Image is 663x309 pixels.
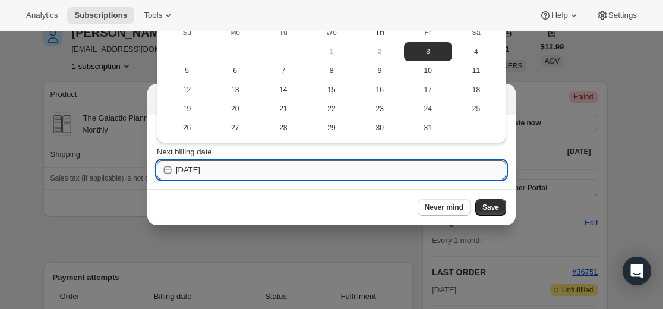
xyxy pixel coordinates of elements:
button: Monday October 13 2025 [211,80,259,99]
button: Tuesday October 21 2025 [259,99,307,118]
th: Saturday [452,23,500,42]
span: 25 [457,104,495,113]
span: 27 [216,123,254,133]
button: Thursday October 9 2025 [356,61,404,80]
span: Tools [144,11,162,20]
span: Tu [264,28,302,37]
div: Open Intercom Messenger [623,257,651,285]
span: Never mind [425,203,463,212]
span: 7 [264,66,302,75]
span: 4 [457,47,495,56]
span: 22 [312,104,351,113]
button: Monday October 6 2025 [211,61,259,80]
button: Saturday October 25 2025 [452,99,500,118]
th: Thursday [356,23,404,42]
span: 31 [409,123,447,133]
button: Saturday October 11 2025 [452,61,500,80]
th: Tuesday [259,23,307,42]
button: Tuesday October 7 2025 [259,61,307,80]
button: Friday October 24 2025 [404,99,452,118]
span: 15 [312,85,351,94]
span: Save [482,203,499,212]
span: 18 [457,85,495,94]
button: Saturday October 18 2025 [452,80,500,99]
span: 11 [457,66,495,75]
span: Next billing date [157,147,212,156]
button: Thursday October 23 2025 [356,99,404,118]
button: Sunday October 26 2025 [163,118,211,137]
button: Tuesday October 14 2025 [259,80,307,99]
span: Th [361,28,399,37]
button: Wednesday October 15 2025 [307,80,355,99]
span: 1 [312,47,351,56]
span: 9 [361,66,399,75]
span: 26 [168,123,206,133]
button: Never mind [418,199,471,216]
span: 19 [168,104,206,113]
span: Sa [457,28,495,37]
th: Friday [404,23,452,42]
span: 16 [361,85,399,94]
button: Analytics [19,7,65,24]
button: Monday October 27 2025 [211,118,259,137]
button: Monday October 20 2025 [211,99,259,118]
button: Wednesday October 8 2025 [307,61,355,80]
span: 13 [216,85,254,94]
button: Tools [137,7,181,24]
button: Settings [589,7,644,24]
span: 21 [264,104,302,113]
button: Save [475,199,506,216]
span: 24 [409,104,447,113]
span: Subscriptions [74,11,127,20]
th: Monday [211,23,259,42]
span: 14 [264,85,302,94]
span: 17 [409,85,447,94]
button: Subscriptions [67,7,134,24]
span: Fr [409,28,447,37]
span: 30 [361,123,399,133]
span: We [312,28,351,37]
span: 12 [168,85,206,94]
span: Help [551,11,567,20]
span: 10 [409,66,447,75]
button: Wednesday October 1 2025 [307,42,355,61]
button: Wednesday October 22 2025 [307,99,355,118]
button: Sunday October 5 2025 [163,61,211,80]
span: 28 [264,123,302,133]
span: 20 [216,104,254,113]
button: Thursday October 16 2025 [356,80,404,99]
span: 6 [216,66,254,75]
button: Sunday October 12 2025 [163,80,211,99]
span: 8 [312,66,351,75]
button: Friday October 31 2025 [404,118,452,137]
span: 5 [168,66,206,75]
button: Friday October 17 2025 [404,80,452,99]
th: Sunday [163,23,211,42]
button: Today Thursday October 2 2025 [356,42,404,61]
span: 3 [409,47,447,56]
span: 2 [361,47,399,56]
span: 23 [361,104,399,113]
span: Analytics [26,11,58,20]
span: Mo [216,28,254,37]
button: Friday October 10 2025 [404,61,452,80]
button: Sunday October 19 2025 [163,99,211,118]
button: Help [532,7,586,24]
span: Su [168,28,206,37]
button: Friday October 3 2025 [404,42,452,61]
button: Saturday October 4 2025 [452,42,500,61]
button: Thursday October 30 2025 [356,118,404,137]
button: Tuesday October 28 2025 [259,118,307,137]
span: Settings [608,11,637,20]
th: Wednesday [307,23,355,42]
span: 29 [312,123,351,133]
button: Wednesday October 29 2025 [307,118,355,137]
